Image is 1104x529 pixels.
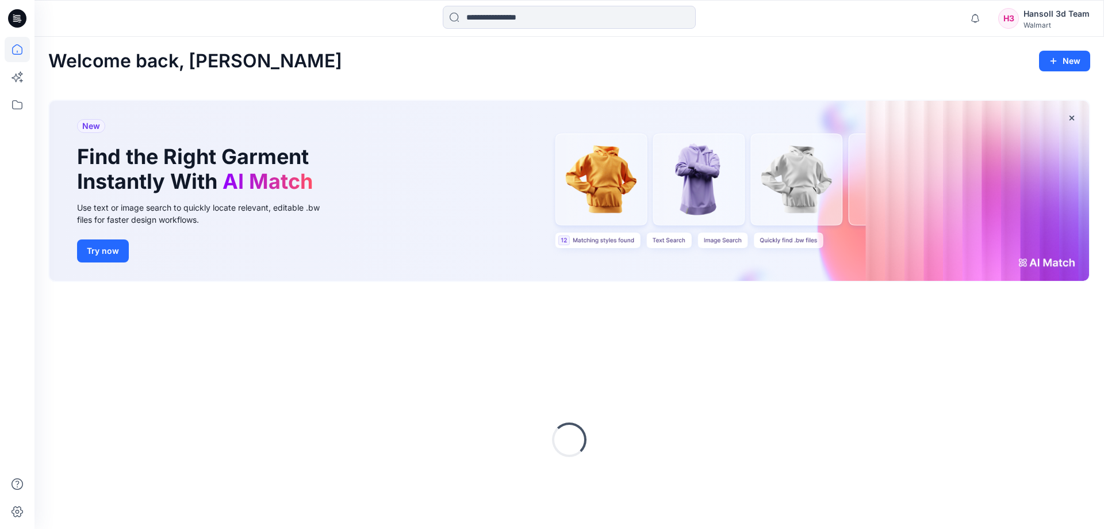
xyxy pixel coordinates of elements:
[1023,7,1090,21] div: Hansoll 3d Team
[77,144,319,194] h1: Find the Right Garment Instantly With
[77,201,336,226] div: Use text or image search to quickly locate relevant, editable .bw files for faster design workflows.
[1023,21,1090,29] div: Walmart
[223,169,313,194] span: AI Match
[77,239,129,262] button: Try now
[1039,51,1090,71] button: New
[48,51,342,72] h2: Welcome back, [PERSON_NAME]
[998,8,1019,29] div: H3
[82,119,100,133] span: New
